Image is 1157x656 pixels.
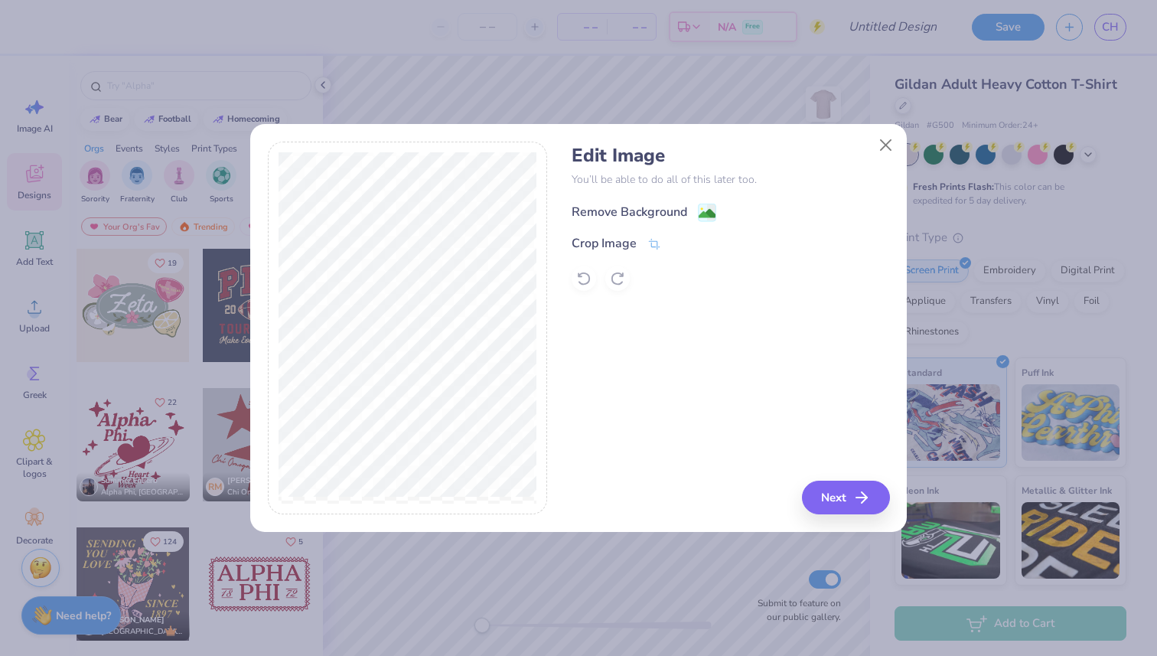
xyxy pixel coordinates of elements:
[872,131,901,160] button: Close
[572,145,889,167] h4: Edit Image
[802,481,890,514] button: Next
[572,234,637,253] div: Crop Image
[572,203,687,221] div: Remove Background
[572,171,889,188] p: You’ll be able to do all of this later too.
